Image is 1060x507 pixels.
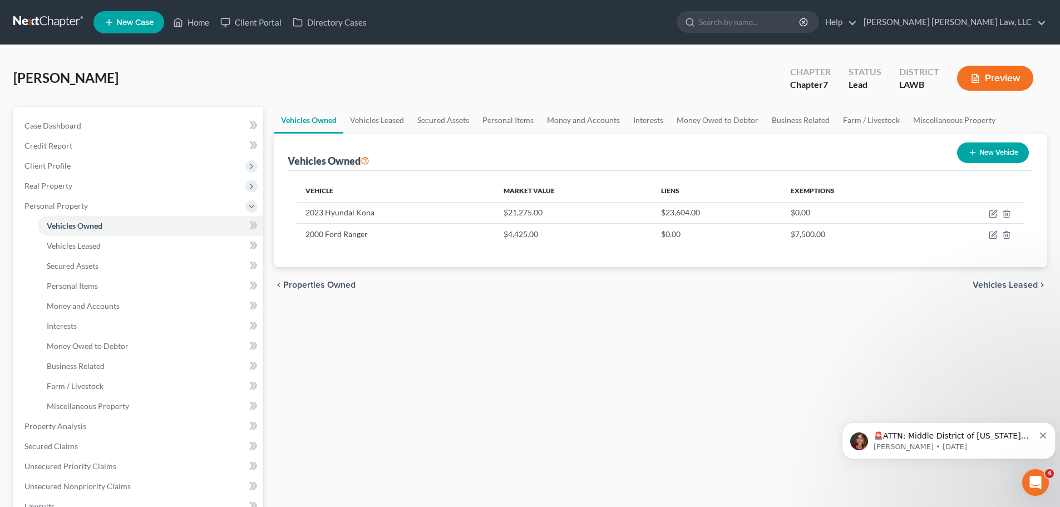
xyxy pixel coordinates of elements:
[38,256,263,276] a: Secured Assets
[24,181,72,190] span: Real Property
[24,461,116,471] span: Unsecured Priority Claims
[858,12,1046,32] a: [PERSON_NAME] [PERSON_NAME] Law, LLC
[47,221,102,230] span: Vehicles Owned
[38,396,263,416] a: Miscellaneous Property
[1022,469,1049,496] iframe: Intercom live chat
[297,180,495,202] th: Vehicle
[38,296,263,316] a: Money and Accounts
[899,66,939,78] div: District
[973,280,1047,289] button: Vehicles Leased chevron_right
[47,281,98,291] span: Personal Items
[343,107,411,134] a: Vehicles Leased
[849,78,881,91] div: Lead
[652,224,782,245] td: $0.00
[820,12,857,32] a: Help
[16,116,263,136] a: Case Dashboard
[765,107,836,134] a: Business Related
[24,141,72,150] span: Credit Report
[957,142,1029,163] button: New Vehicle
[24,121,81,130] span: Case Dashboard
[283,280,356,289] span: Properties Owned
[906,107,1002,134] a: Miscellaneous Property
[38,236,263,256] a: Vehicles Leased
[38,276,263,296] a: Personal Items
[836,107,906,134] a: Farm / Livestock
[837,399,1060,477] iframe: Intercom notifications message
[957,66,1033,91] button: Preview
[973,280,1038,289] span: Vehicles Leased
[24,161,71,170] span: Client Profile
[411,107,476,134] a: Secured Assets
[495,202,652,223] td: $21,275.00
[288,154,369,168] div: Vehicles Owned
[16,456,263,476] a: Unsecured Priority Claims
[782,224,923,245] td: $7,500.00
[38,216,263,236] a: Vehicles Owned
[899,78,939,91] div: LAWB
[24,421,86,431] span: Property Analysis
[24,201,88,210] span: Personal Property
[297,202,495,223] td: 2023 Hyundai Kona
[47,301,120,311] span: Money and Accounts
[167,12,215,32] a: Home
[495,180,652,202] th: Market Value
[24,481,131,491] span: Unsecured Nonpriority Claims
[287,12,372,32] a: Directory Cases
[47,261,98,270] span: Secured Assets
[274,107,343,134] a: Vehicles Owned
[476,107,540,134] a: Personal Items
[24,441,78,451] span: Secured Claims
[823,79,828,90] span: 7
[16,476,263,496] a: Unsecured Nonpriority Claims
[38,336,263,356] a: Money Owed to Debtor
[782,180,923,202] th: Exemptions
[116,18,154,27] span: New Case
[699,12,801,32] input: Search by name...
[38,356,263,376] a: Business Related
[652,180,782,202] th: Liens
[652,202,782,223] td: $23,604.00
[540,107,627,134] a: Money and Accounts
[670,107,765,134] a: Money Owed to Debtor
[495,224,652,245] td: $4,425.00
[47,361,105,371] span: Business Related
[1045,469,1054,478] span: 4
[297,224,495,245] td: 2000 Ford Ranger
[782,202,923,223] td: $0.00
[790,66,831,78] div: Chapter
[790,78,831,91] div: Chapter
[274,280,283,289] i: chevron_left
[849,66,881,78] div: Status
[13,70,119,86] span: [PERSON_NAME]
[16,136,263,156] a: Credit Report
[38,316,263,336] a: Interests
[16,436,263,456] a: Secured Claims
[38,376,263,396] a: Farm / Livestock
[47,341,129,351] span: Money Owed to Debtor
[47,321,77,331] span: Interests
[47,241,101,250] span: Vehicles Leased
[215,12,287,32] a: Client Portal
[1038,280,1047,289] i: chevron_right
[16,416,263,436] a: Property Analysis
[47,381,103,391] span: Farm / Livestock
[627,107,670,134] a: Interests
[47,401,129,411] span: Miscellaneous Property
[274,280,356,289] button: chevron_left Properties Owned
